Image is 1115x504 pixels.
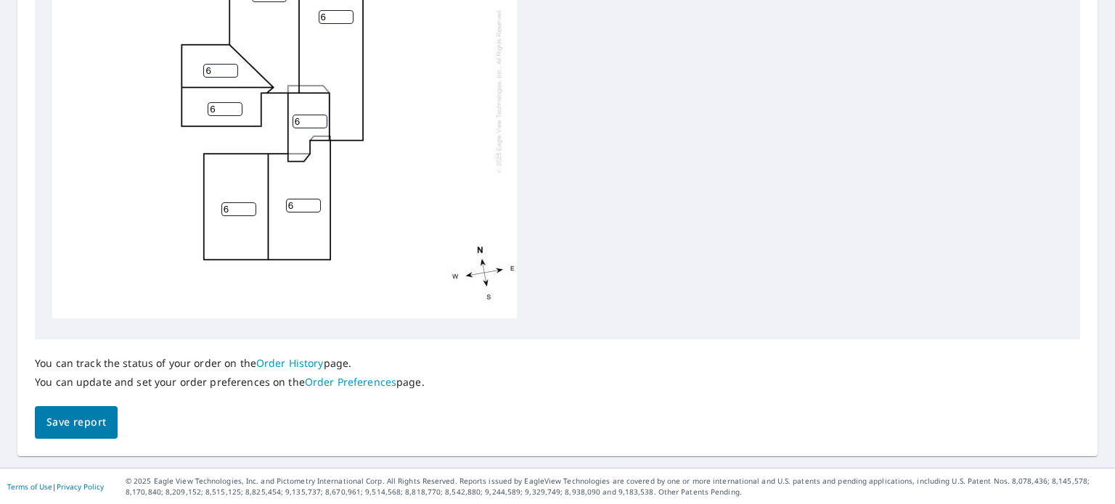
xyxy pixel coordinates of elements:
button: Save report [35,406,118,439]
a: Order Preferences [305,375,396,389]
p: © 2025 Eagle View Technologies, Inc. and Pictometry International Corp. All Rights Reserved. Repo... [126,476,1108,497]
span: Save report [46,413,106,431]
p: You can track the status of your order on the page. [35,357,425,370]
a: Terms of Use [7,482,52,492]
a: Privacy Policy [57,482,104,492]
p: You can update and set your order preferences on the page. [35,376,425,389]
p: | [7,482,104,491]
a: Order History [256,356,324,370]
